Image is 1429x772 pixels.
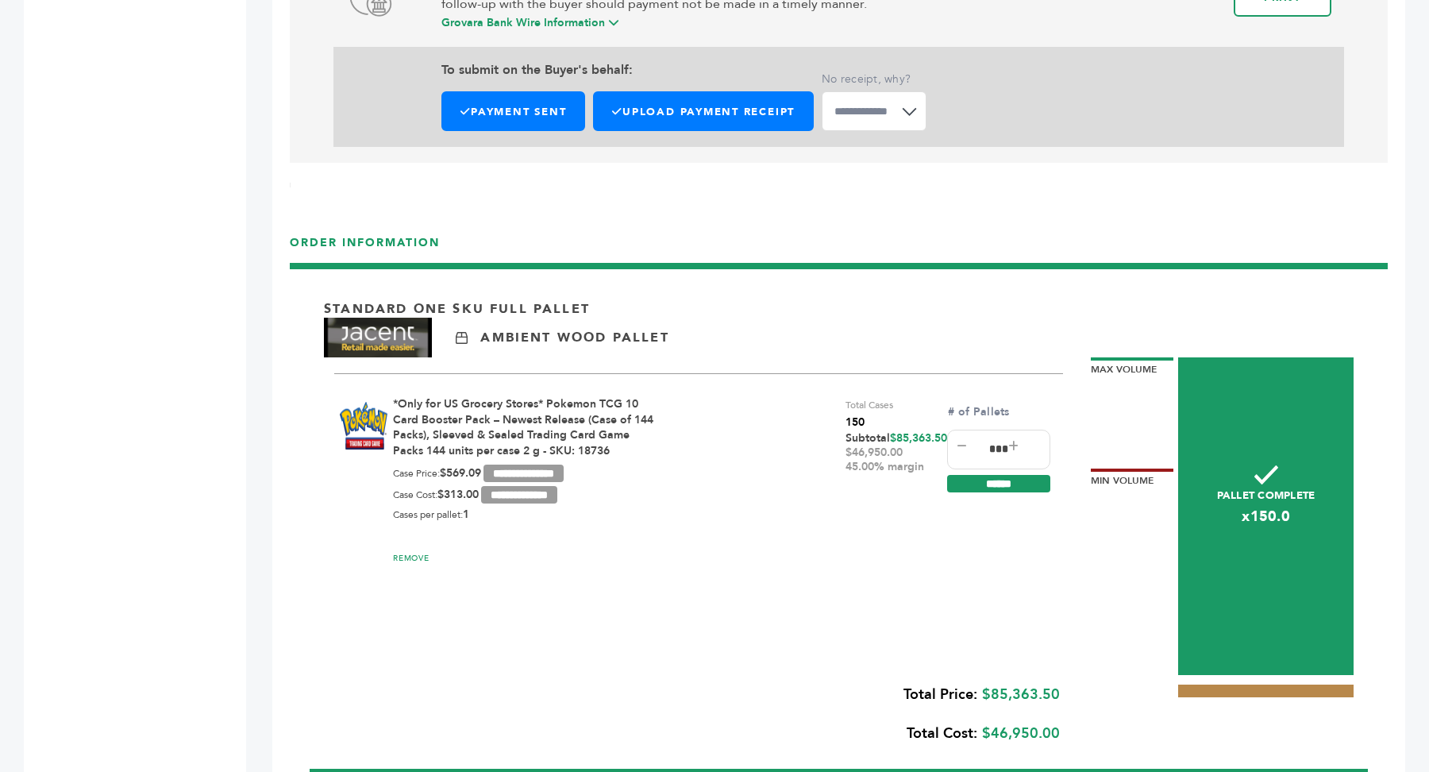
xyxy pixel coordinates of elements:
span: Grovara Bank Wire Information [441,15,605,30]
div: Max Volume [1091,357,1173,376]
p: Ambient Wood Pallet [480,329,668,346]
span: $85,363.50 [890,430,947,446]
h3: ORDER INFORMATION [290,235,1388,263]
span: 150 [845,414,893,431]
b: 1 [463,507,469,522]
div: Subtotal [845,431,947,474]
b: Total Cost: [907,724,977,743]
a: *Only for US Grocery Stores* Pokemon TCG 10 Card Booster Pack – Newest Release (Case of 144 Packs... [393,396,653,458]
b: $313.00 [437,487,479,502]
label: # of Pallets [947,404,1011,420]
label: Upload Payment Receipt [593,91,814,131]
label: No receipt, why? [822,71,934,87]
b: $569.09 [440,465,481,481]
div: Case Cost: [393,486,557,504]
img: Brand Name [324,318,432,357]
div: Case Price: [393,465,564,482]
img: checkmark [1254,465,1278,484]
div: Min Volume [1091,469,1173,488]
div: $85,363.50 $46,950.00 [324,675,1060,753]
span: x150.0 [1178,507,1354,527]
b: Total Price: [903,685,977,704]
div: Cases per pallet: [393,508,469,522]
button: PAYMENT SENT [441,91,585,131]
div: $46,950.00 45.00% margin [845,446,947,474]
p: Standard One Sku Full Pallet [324,300,590,318]
img: Ambient [456,332,468,344]
div: Total Cases [845,396,893,431]
a: REMOVE [393,553,429,564]
div: Pallet Complete [1178,357,1354,675]
span: To submit on the Buyer's behalf: [441,63,822,77]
